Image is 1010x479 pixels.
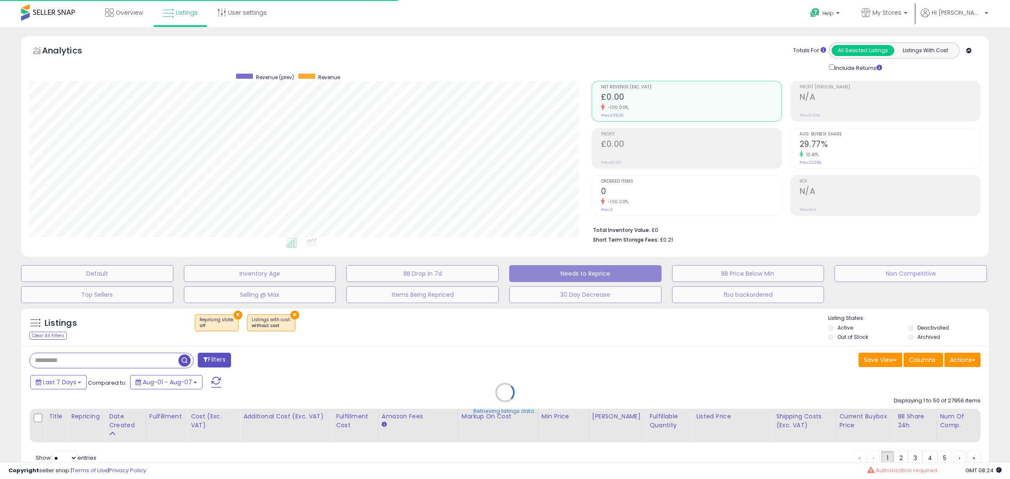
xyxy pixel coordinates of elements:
[509,286,662,303] button: 30 Day Decrease
[601,139,781,151] h2: £0.00
[822,10,834,17] span: Help
[601,92,781,104] h2: £0.00
[593,236,659,243] b: Short Term Storage Fees:
[509,265,662,282] button: Needs to Reprice
[346,286,499,303] button: Items Being Repriced
[894,45,957,56] button: Listings With Cost
[672,286,824,303] button: fba backordered
[872,8,901,17] span: My Stores
[21,286,173,303] button: Top Sellers
[832,45,894,56] button: All Selected Listings
[601,113,624,118] small: Prev: £36.00
[800,139,980,151] h2: 29.77%
[800,92,980,104] h2: N/A
[593,224,974,234] li: £0
[601,160,621,165] small: Prev: £0.00
[605,104,629,111] small: -100.00%
[601,132,781,137] span: Profit
[800,207,816,212] small: Prev: N/A
[800,132,980,137] span: Avg. Buybox Share
[810,8,820,18] i: Get Help
[346,265,499,282] button: BB Drop in 7d
[601,207,613,212] small: Prev: 3
[473,407,537,415] div: Retrieving listings data..
[184,286,336,303] button: Selling @ Max
[800,186,980,198] h2: N/A
[184,265,336,282] button: Inventory Age
[803,1,848,27] a: Help
[601,186,781,198] h2: 0
[835,265,987,282] button: Non Competitive
[672,265,824,282] button: BB Price Below Min
[800,179,980,184] span: ROI
[793,47,826,55] div: Totals For
[800,160,821,165] small: Prev: 26.25%
[593,226,650,234] b: Total Inventory Value:
[256,74,294,81] span: Revenue (prev)
[660,236,673,244] span: £0.21
[601,179,781,184] span: Ordered Items
[800,113,820,118] small: Prev: 0.00%
[605,199,629,205] small: -100.00%
[601,85,781,90] span: Net Revenue (Exc. VAT)
[176,8,198,17] span: Listings
[803,152,819,158] small: 13.41%
[823,63,892,72] div: Include Returns
[932,8,982,17] span: Hi [PERSON_NAME]
[116,8,143,17] span: Overview
[318,74,340,81] span: Revenue
[800,85,980,90] span: Profit [PERSON_NAME]
[8,467,146,475] div: seller snap | |
[21,265,173,282] button: Default
[8,466,39,474] strong: Copyright
[42,45,98,59] h5: Analytics
[921,8,988,27] a: Hi [PERSON_NAME]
